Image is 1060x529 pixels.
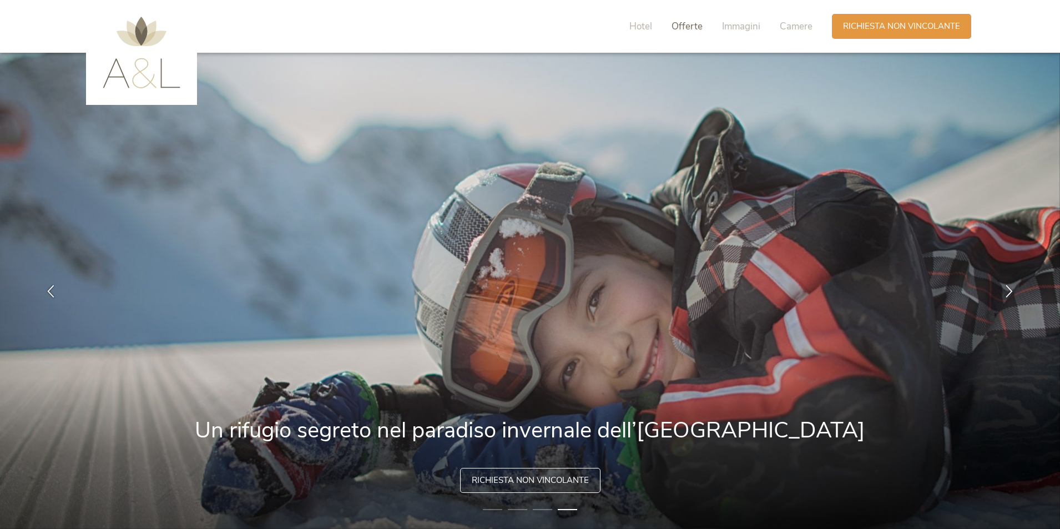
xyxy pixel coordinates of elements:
[103,17,180,88] img: AMONTI & LUNARIS Wellnessresort
[843,21,960,32] span: Richiesta non vincolante
[672,20,703,33] span: Offerte
[780,20,812,33] span: Camere
[472,475,589,486] span: Richiesta non vincolante
[629,20,652,33] span: Hotel
[722,20,760,33] span: Immagini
